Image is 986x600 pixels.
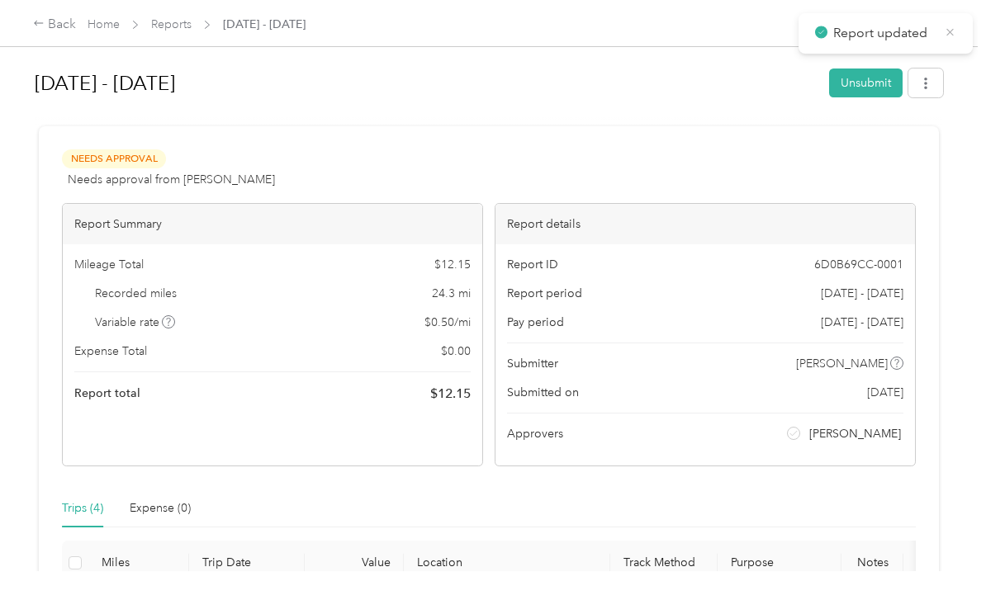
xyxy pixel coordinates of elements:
th: Notes [841,541,903,586]
div: Back [33,15,76,35]
span: Report period [507,285,582,302]
span: $ 0.00 [441,343,471,360]
th: Purpose [718,541,841,586]
span: Mileage Total [74,256,144,273]
iframe: Everlance-gr Chat Button Frame [894,508,986,600]
span: [PERSON_NAME] [796,355,888,372]
span: Submitted on [507,384,579,401]
span: 6D0B69CC-0001 [814,256,903,273]
div: Report Summary [63,204,482,244]
span: 24.3 mi [432,285,471,302]
span: Pay period [507,314,564,331]
p: Report updated [833,23,932,44]
span: $ 0.50 / mi [424,314,471,331]
th: Track Method [610,541,718,586]
div: Report details [495,204,915,244]
span: $ 12.15 [430,384,471,404]
th: Miles [88,541,189,586]
span: Variable rate [95,314,176,331]
h1: Aug 1 - 31, 2025 [35,64,818,103]
a: Home [88,17,120,31]
a: Reports [151,17,192,31]
div: Trips (4) [62,499,103,517]
th: Location [404,541,610,586]
span: Submitter [507,355,558,372]
span: Expense Total [74,343,147,360]
span: [PERSON_NAME] [809,425,901,442]
span: Report ID [507,256,558,273]
span: [DATE] - [DATE] [821,314,903,331]
span: [DATE] - [DATE] [821,285,903,302]
span: Needs approval from [PERSON_NAME] [68,171,275,188]
div: Expense (0) [130,499,191,517]
span: Approvers [507,425,563,442]
button: Unsubmit [829,69,903,97]
th: Trip Date [189,541,305,586]
span: [DATE] - [DATE] [223,16,306,33]
span: $ 12.15 [434,256,471,273]
span: Recorded miles [95,285,177,302]
th: Value [305,541,404,586]
span: Report total [74,385,140,402]
span: Needs Approval [62,149,166,168]
span: [DATE] [867,384,903,401]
